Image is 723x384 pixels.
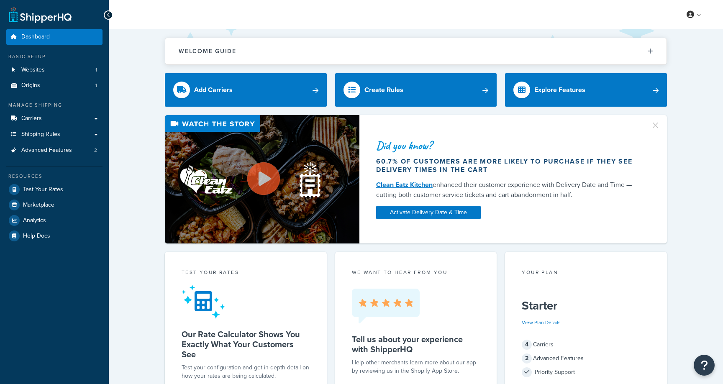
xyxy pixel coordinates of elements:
a: Shipping Rules [6,127,103,142]
a: Activate Delivery Date & Time [376,206,481,219]
a: View Plan Details [522,319,561,326]
div: enhanced their customer experience with Delivery Date and Time — cutting both customer service ti... [376,180,641,200]
a: Clean Eatz Kitchen [376,180,433,189]
a: Explore Features [505,73,667,107]
div: Test your configuration and get in-depth detail on how your rates are being calculated. [182,364,310,380]
div: Manage Shipping [6,102,103,109]
div: Carriers [522,339,650,351]
span: Advanced Features [21,147,72,154]
button: Open Resource Center [694,355,715,376]
a: Add Carriers [165,73,327,107]
li: Advanced Features [6,143,103,158]
div: 60.7% of customers are more likely to purchase if they see delivery times in the cart [376,157,641,174]
span: Carriers [21,115,42,122]
div: Basic Setup [6,53,103,60]
img: Video thumbnail [165,115,359,243]
span: 1 [95,82,97,89]
span: 1 [95,67,97,74]
div: Did you know? [376,140,641,151]
div: Resources [6,173,103,180]
a: Create Rules [335,73,497,107]
div: Test your rates [182,269,310,278]
a: Marketplace [6,197,103,212]
div: Create Rules [364,84,403,96]
div: Priority Support [522,366,650,378]
h5: Starter [522,299,650,312]
span: 4 [522,340,532,350]
div: Advanced Features [522,353,650,364]
p: Help other merchants learn more about our app by reviewing us in the Shopify App Store. [352,358,480,375]
h5: Our Rate Calculator Shows You Exactly What Your Customers See [182,329,310,359]
a: Test Your Rates [6,182,103,197]
span: 2 [94,147,97,154]
div: Add Carriers [194,84,233,96]
h5: Tell us about your experience with ShipperHQ [352,334,480,354]
span: Shipping Rules [21,131,60,138]
h2: Welcome Guide [179,48,236,54]
a: Dashboard [6,29,103,45]
span: Marketplace [23,202,54,209]
span: 2 [522,353,532,364]
span: Dashboard [21,33,50,41]
a: Advanced Features2 [6,143,103,158]
a: Analytics [6,213,103,228]
span: Help Docs [23,233,50,240]
a: Carriers [6,111,103,126]
span: Origins [21,82,40,89]
p: we want to hear from you [352,269,480,276]
a: Help Docs [6,228,103,243]
div: Your Plan [522,269,650,278]
span: Analytics [23,217,46,224]
li: Origins [6,78,103,93]
li: Websites [6,62,103,78]
span: Websites [21,67,45,74]
div: Explore Features [534,84,585,96]
span: Test Your Rates [23,186,63,193]
a: Websites1 [6,62,103,78]
a: Origins1 [6,78,103,93]
button: Welcome Guide [165,38,667,64]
